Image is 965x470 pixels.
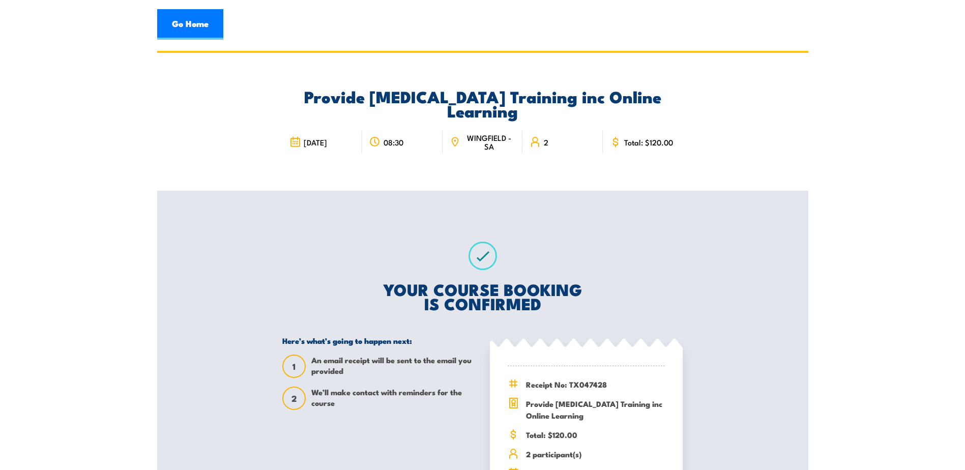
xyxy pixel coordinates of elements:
[624,138,673,146] span: Total: $120.00
[526,398,665,421] span: Provide [MEDICAL_DATA] Training inc Online Learning
[526,429,665,440] span: Total: $120.00
[544,138,548,146] span: 2
[283,361,305,372] span: 1
[157,9,223,40] a: Go Home
[526,448,665,460] span: 2 participant(s)
[526,378,665,390] span: Receipt No: TX047428
[282,336,475,345] h5: Here’s what’s going to happen next:
[304,138,327,146] span: [DATE]
[463,133,515,151] span: WINGFIELD - SA
[384,138,403,146] span: 08:30
[282,282,683,310] h2: YOUR COURSE BOOKING IS CONFIRMED
[311,387,475,410] span: We’ll make contact with reminders for the course
[311,355,475,378] span: An email receipt will be sent to the email you provided
[283,393,305,404] span: 2
[282,89,683,118] h2: Provide [MEDICAL_DATA] Training inc Online Learning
